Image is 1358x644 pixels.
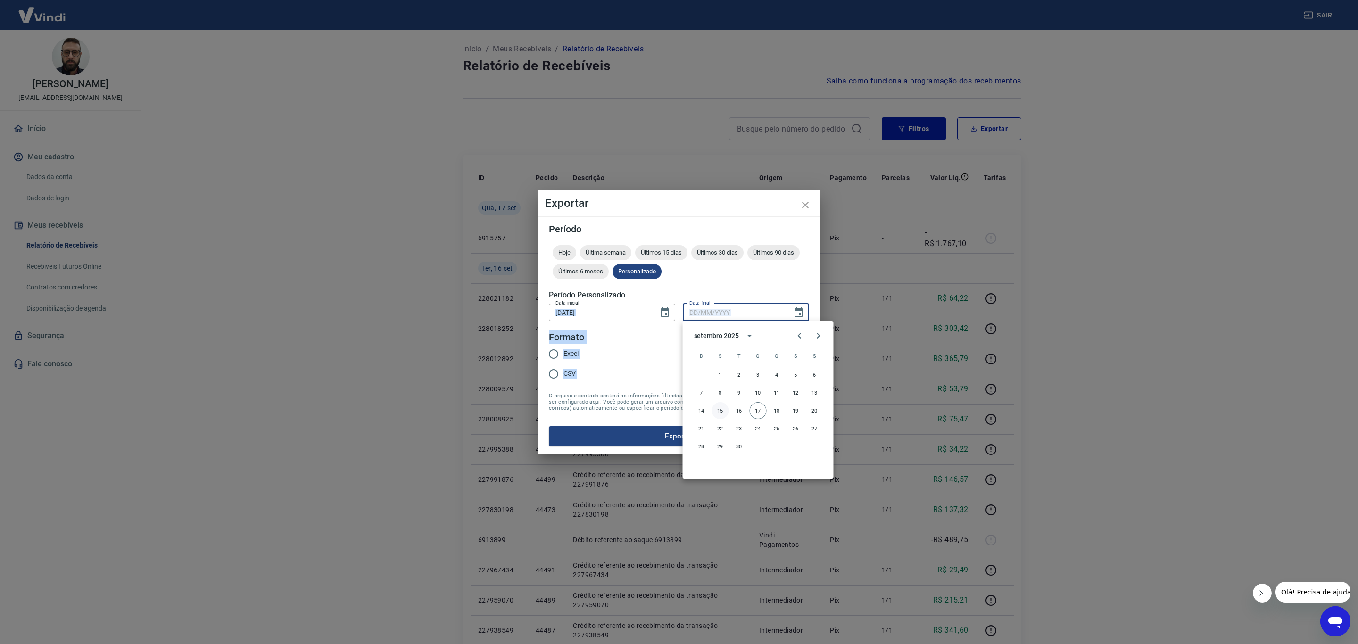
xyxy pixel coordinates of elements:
[1320,606,1350,636] iframe: Botão para abrir a janela de mensagens
[712,402,729,419] button: 15
[742,328,758,344] button: calendar view is open, switch to year view
[750,347,767,365] span: quarta-feira
[789,303,808,322] button: Choose date
[731,402,748,419] button: 16
[712,384,729,401] button: 8
[809,326,828,345] button: Next month
[1253,584,1272,603] iframe: Fechar mensagem
[750,420,767,437] button: 24
[712,347,729,365] span: segunda-feira
[731,438,748,455] button: 30
[750,366,767,383] button: 3
[769,384,786,401] button: 11
[683,304,786,321] input: DD/MM/YYYY
[769,347,786,365] span: quinta-feira
[712,438,729,455] button: 29
[613,268,662,275] span: Personalizado
[580,245,631,260] div: Última semana
[712,420,729,437] button: 22
[549,426,809,446] button: Exportar
[563,349,579,359] span: Excel
[693,438,710,455] button: 28
[549,304,652,321] input: DD/MM/YYYY
[549,393,809,411] span: O arquivo exportado conterá as informações filtradas na tela anterior com exceção do período que ...
[806,402,823,419] button: 20
[769,366,786,383] button: 4
[549,330,584,344] legend: Formato
[553,264,609,279] div: Últimos 6 meses
[747,249,800,256] span: Últimos 90 dias
[731,420,748,437] button: 23
[787,366,804,383] button: 5
[750,402,767,419] button: 17
[712,366,729,383] button: 1
[1275,582,1350,603] iframe: Mensagem da empresa
[806,366,823,383] button: 6
[693,347,710,365] span: domingo
[635,249,687,256] span: Últimos 15 dias
[691,249,744,256] span: Últimos 30 dias
[806,347,823,365] span: sábado
[691,245,744,260] div: Últimos 30 dias
[613,264,662,279] div: Personalizado
[806,384,823,401] button: 13
[693,420,710,437] button: 21
[787,347,804,365] span: sexta-feira
[555,299,580,306] label: Data inicial
[689,299,711,306] label: Data final
[549,290,809,300] h5: Período Personalizado
[731,384,748,401] button: 9
[731,366,748,383] button: 2
[563,369,576,379] span: CSV
[769,402,786,419] button: 18
[549,224,809,234] h5: Período
[790,326,809,345] button: Previous month
[545,198,813,209] h4: Exportar
[787,384,804,401] button: 12
[693,384,710,401] button: 7
[794,194,817,216] button: close
[769,420,786,437] button: 25
[553,245,576,260] div: Hoje
[731,347,748,365] span: terça-feira
[694,331,739,341] div: setembro 2025
[553,249,576,256] span: Hoje
[750,384,767,401] button: 10
[693,402,710,419] button: 14
[787,420,804,437] button: 26
[806,420,823,437] button: 27
[655,303,674,322] button: Choose date, selected date is 15 de set de 2025
[553,268,609,275] span: Últimos 6 meses
[747,245,800,260] div: Últimos 90 dias
[635,245,687,260] div: Últimos 15 dias
[580,249,631,256] span: Última semana
[6,7,79,14] span: Olá! Precisa de ajuda?
[787,402,804,419] button: 19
